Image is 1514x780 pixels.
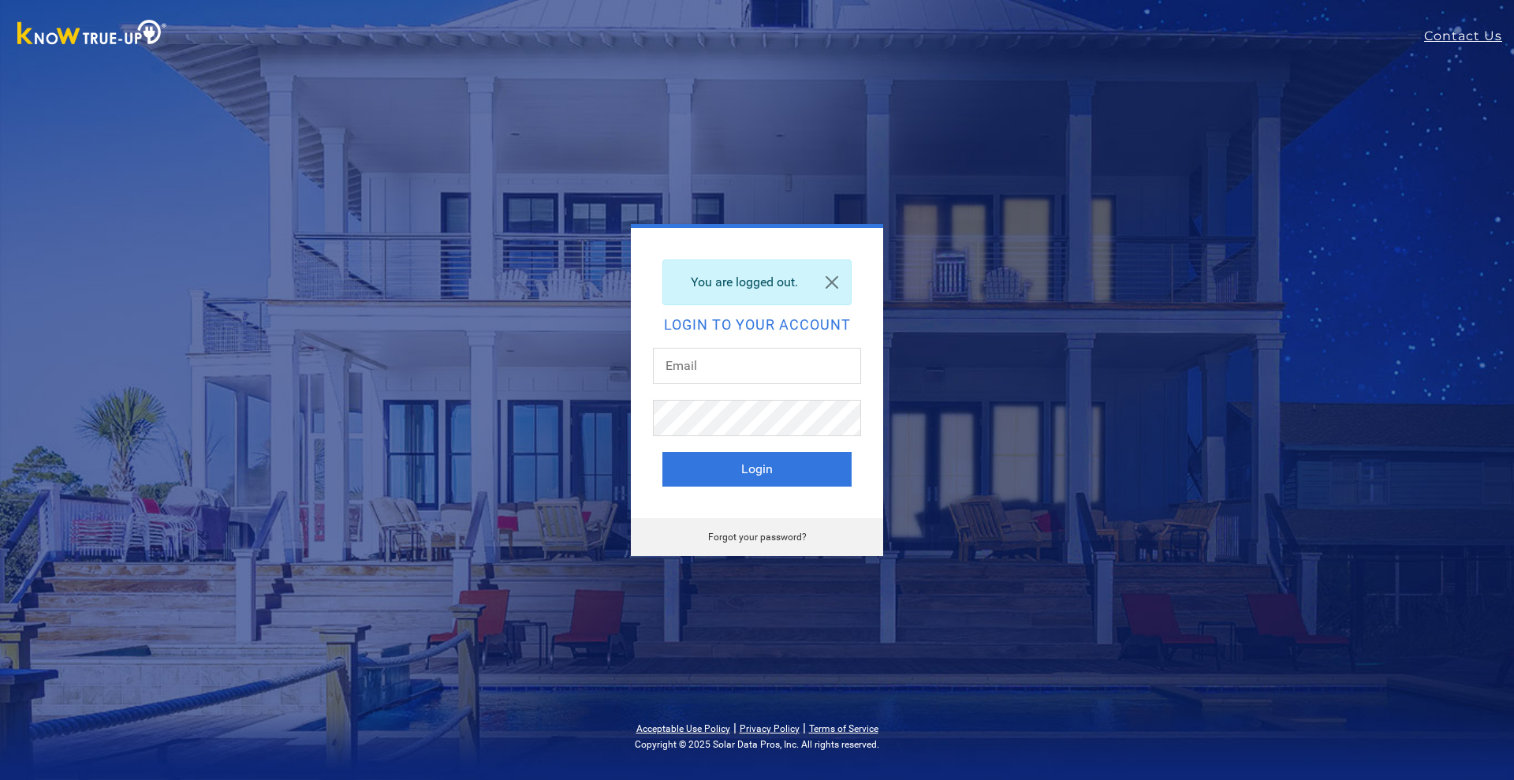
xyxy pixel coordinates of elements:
[1424,27,1514,46] a: Contact Us
[733,720,736,735] span: |
[740,723,800,734] a: Privacy Policy
[803,720,806,735] span: |
[813,260,851,304] a: Close
[636,723,730,734] a: Acceptable Use Policy
[809,723,878,734] a: Terms of Service
[662,259,852,305] div: You are logged out.
[662,452,852,487] button: Login
[662,318,852,332] h2: Login to your account
[708,532,807,543] a: Forgot your password?
[653,348,861,384] input: Email
[9,17,175,52] img: Know True-Up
